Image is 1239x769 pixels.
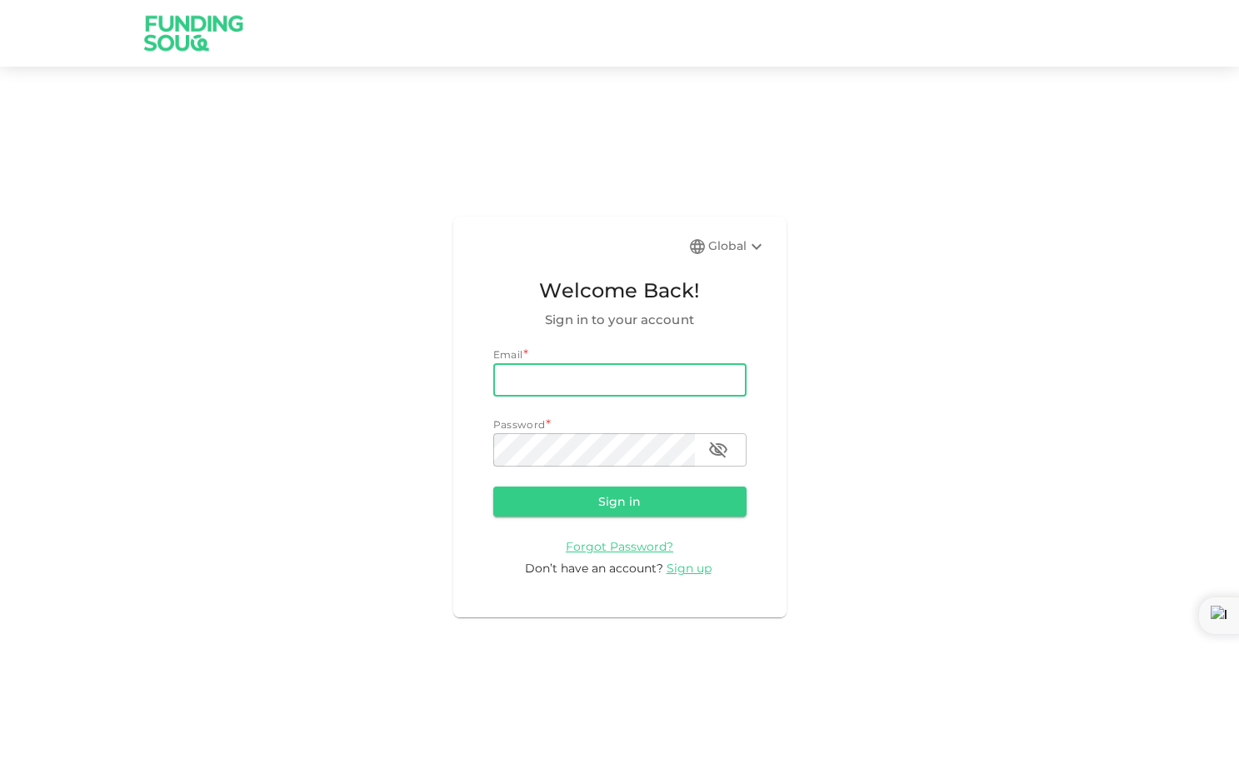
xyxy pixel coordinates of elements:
span: Welcome Back! [493,275,747,307]
a: Forgot Password? [566,538,673,554]
span: Password [493,418,546,431]
button: Sign in [493,487,747,517]
input: password [493,433,695,467]
span: Email [493,348,523,361]
input: email [493,363,747,397]
span: Sign in to your account [493,310,747,330]
div: Global [708,237,767,257]
span: Don’t have an account? [525,561,663,576]
span: Forgot Password? [566,539,673,554]
span: Sign up [667,561,712,576]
